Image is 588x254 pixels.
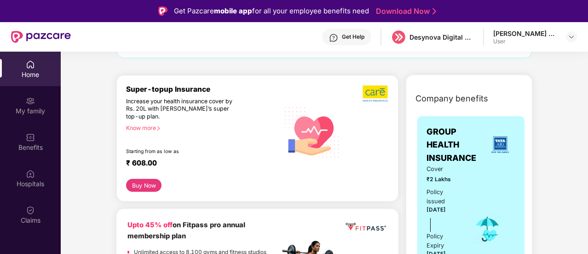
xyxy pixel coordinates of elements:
div: ₹ 608.00 [126,159,270,170]
img: b5dec4f62d2307b9de63beb79f102df3.png [363,85,389,102]
div: Know more [126,124,274,131]
img: svg+xml;base64,PHN2ZyBpZD0iSG9tZSIgeG1sbnM9Imh0dHA6Ly93d3cudzMub3JnLzIwMDAvc3ZnIiB3aWR0aD0iMjAiIG... [26,60,35,69]
b: on Fitpass pro annual membership plan [127,221,245,240]
div: Policy Expiry [427,232,460,250]
span: GROUP HEALTH INSURANCE [427,125,485,165]
span: right [156,126,161,131]
img: Stroke [432,6,436,16]
img: svg+xml;base64,PHN2ZyBpZD0iRHJvcGRvd24tMzJ4MzIiIHhtbG5zPSJodHRwOi8vd3d3LnczLm9yZy8yMDAwL3N2ZyIgd2... [568,33,575,41]
img: svg+xml;base64,PHN2ZyBpZD0iSGVscC0zMngzMiIgeG1sbnM9Imh0dHA6Ly93d3cudzMub3JnLzIwMDAvc3ZnIiB3aWR0aD... [329,33,338,42]
img: svg+xml;base64,PHN2ZyB4bWxucz0iaHR0cDovL3d3dy53My5vcmcvMjAwMC9zdmciIHhtbG5zOnhsaW5rPSJodHRwOi8vd3... [279,98,345,165]
img: svg+xml;base64,PHN2ZyBpZD0iQmVuZWZpdHMiIHhtbG5zPSJodHRwOi8vd3d3LnczLm9yZy8yMDAwL3N2ZyIgd2lkdGg9Ij... [26,133,35,142]
img: icon [473,214,502,244]
img: svg+xml;base64,PHN2ZyBpZD0iSG9zcGl0YWxzIiB4bWxucz0iaHR0cDovL3d3dy53My5vcmcvMjAwMC9zdmciIHdpZHRoPS... [26,169,35,178]
strong: mobile app [214,6,252,15]
span: Cover [427,165,460,174]
span: ₹2 Lakhs [427,175,460,184]
img: New Pazcare Logo [11,31,71,43]
img: fppp.png [344,220,387,233]
span: Company benefits [415,92,488,105]
img: svg+xml;base64,PHN2ZyBpZD0iQ2xhaW0iIHhtbG5zPSJodHRwOi8vd3d3LnczLm9yZy8yMDAwL3N2ZyIgd2lkdGg9IjIwIi... [26,206,35,215]
div: Get Pazcare for all your employee benefits need [174,6,369,17]
img: Logo [158,6,167,16]
div: Increase your health insurance cover by Rs. 20L with [PERSON_NAME]’s super top-up plan. [126,98,240,121]
div: Super-topup Insurance [126,85,279,94]
div: [PERSON_NAME] Gundlapally [493,29,558,38]
div: User [493,38,558,45]
a: Download Now [376,6,433,16]
img: insurerLogo [488,132,513,157]
div: Starting from as low as [126,148,240,155]
img: svg+xml;base64,PHN2ZyB3aWR0aD0iMjAiIGhlaWdodD0iMjAiIHZpZXdCb3g9IjAgMCAyMCAyMCIgZmlsbD0ibm9uZSIgeG... [26,96,35,106]
div: Get Help [342,33,364,41]
div: Desynova Digital private limited [409,33,474,41]
img: logo%20(5).png [392,30,405,44]
b: Upto 45% off [127,221,173,229]
div: Policy issued [427,188,460,206]
span: [DATE] [427,207,446,213]
button: Buy Now [126,179,161,192]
